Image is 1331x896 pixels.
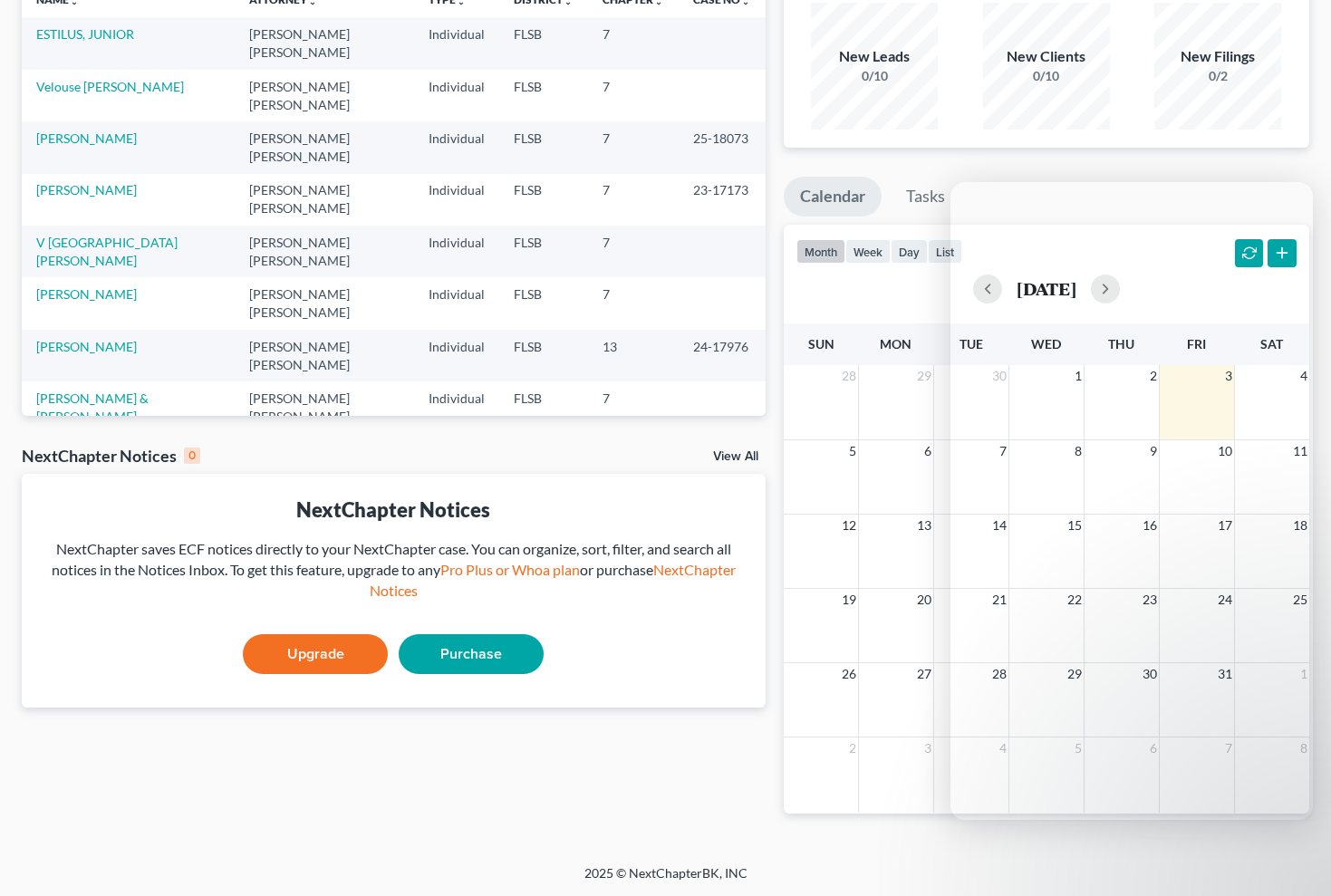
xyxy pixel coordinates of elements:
[840,663,858,685] span: 26
[679,330,766,381] td: 24-17976
[890,177,961,217] a: Tasks
[983,67,1110,85] div: 0/10
[36,339,137,354] a: [PERSON_NAME]
[414,381,499,433] td: Individual
[847,440,858,462] span: 5
[36,539,751,602] div: NextChapter saves ECF notices directly to your NextChapter case. You can organize, sort, filter, ...
[370,561,736,599] a: NextChapter Notices
[840,365,858,387] span: 28
[950,182,1313,820] iframe: Intercom live chat
[499,226,588,277] td: FLSB
[235,121,414,173] td: [PERSON_NAME] [PERSON_NAME]
[36,390,149,424] a: [PERSON_NAME] & [PERSON_NAME]
[840,515,858,536] span: 12
[847,737,858,759] span: 2
[713,450,758,463] a: View All
[679,174,766,226] td: 23-17173
[235,226,414,277] td: [PERSON_NAME] [PERSON_NAME]
[414,330,499,381] td: Individual
[414,277,499,329] td: Individual
[845,239,891,264] button: week
[36,496,751,524] div: NextChapter Notices
[499,277,588,329] td: FLSB
[235,381,414,433] td: [PERSON_NAME] [PERSON_NAME]
[679,121,766,173] td: 25-18073
[1269,834,1313,878] iframe: Intercom live chat
[184,448,200,464] div: 0
[235,330,414,381] td: [PERSON_NAME] [PERSON_NAME]
[414,121,499,173] td: Individual
[36,235,178,268] a: V [GEOGRAPHIC_DATA][PERSON_NAME]
[22,445,200,467] div: NextChapter Notices
[440,561,580,578] a: Pro Plus or Whoa plan
[588,330,679,381] td: 13
[235,277,414,329] td: [PERSON_NAME] [PERSON_NAME]
[796,239,845,264] button: month
[983,46,1110,67] div: New Clients
[36,286,137,302] a: [PERSON_NAME]
[499,70,588,121] td: FLSB
[414,17,499,69] td: Individual
[915,365,933,387] span: 29
[399,634,544,674] a: Purchase
[784,177,882,217] a: Calendar
[588,381,679,433] td: 7
[414,226,499,277] td: Individual
[928,239,962,264] button: list
[414,70,499,121] td: Individual
[499,381,588,433] td: FLSB
[499,330,588,381] td: FLSB
[915,663,933,685] span: 27
[36,182,137,198] a: [PERSON_NAME]
[1154,67,1281,85] div: 0/2
[243,634,388,674] a: Upgrade
[588,174,679,226] td: 7
[808,336,834,352] span: Sun
[414,174,499,226] td: Individual
[891,239,928,264] button: day
[588,226,679,277] td: 7
[36,79,184,94] a: Velouse [PERSON_NAME]
[588,277,679,329] td: 7
[499,174,588,226] td: FLSB
[880,336,911,352] span: Mon
[915,515,933,536] span: 13
[588,70,679,121] td: 7
[588,121,679,173] td: 7
[811,46,938,67] div: New Leads
[235,17,414,69] td: [PERSON_NAME] [PERSON_NAME]
[499,121,588,173] td: FLSB
[922,737,933,759] span: 3
[811,67,938,85] div: 0/10
[588,17,679,69] td: 7
[840,589,858,611] span: 19
[36,130,137,146] a: [PERSON_NAME]
[235,70,414,121] td: [PERSON_NAME] [PERSON_NAME]
[1154,46,1281,67] div: New Filings
[235,174,414,226] td: [PERSON_NAME] [PERSON_NAME]
[922,440,933,462] span: 6
[499,17,588,69] td: FLSB
[36,26,134,42] a: ESTILUS, JUNIOR
[915,589,933,611] span: 20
